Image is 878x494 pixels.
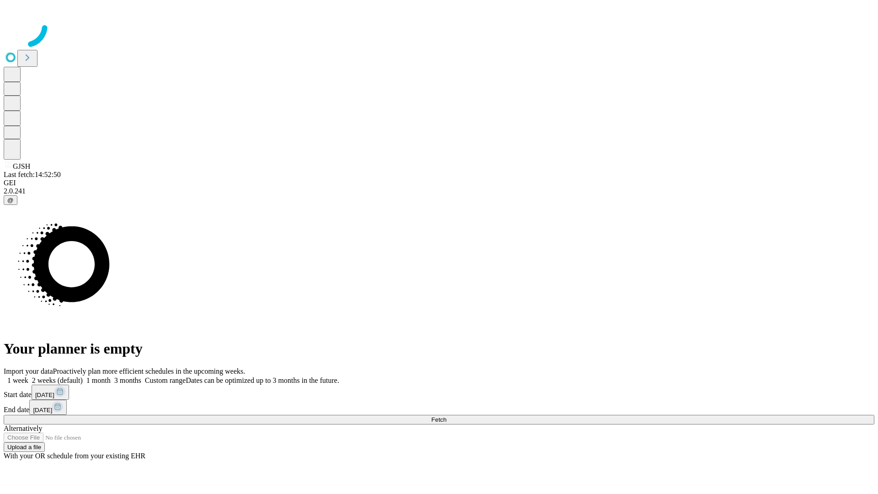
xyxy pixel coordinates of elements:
[4,442,45,452] button: Upload a file
[35,392,54,398] span: [DATE]
[4,340,874,357] h1: Your planner is empty
[4,415,874,424] button: Fetch
[4,367,53,375] span: Import your data
[33,407,52,413] span: [DATE]
[4,400,874,415] div: End date
[4,385,874,400] div: Start date
[32,376,83,384] span: 2 weeks (default)
[7,376,28,384] span: 1 week
[4,179,874,187] div: GEI
[186,376,339,384] span: Dates can be optimized up to 3 months in the future.
[29,400,67,415] button: [DATE]
[53,367,245,375] span: Proactively plan more efficient schedules in the upcoming weeks.
[4,187,874,195] div: 2.0.241
[4,424,42,432] span: Alternatively
[86,376,111,384] span: 1 month
[4,452,145,460] span: With your OR schedule from your existing EHR
[4,171,61,178] span: Last fetch: 14:52:50
[114,376,141,384] span: 3 months
[7,197,14,204] span: @
[4,195,17,205] button: @
[13,162,30,170] span: GJSH
[145,376,186,384] span: Custom range
[32,385,69,400] button: [DATE]
[431,416,446,423] span: Fetch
